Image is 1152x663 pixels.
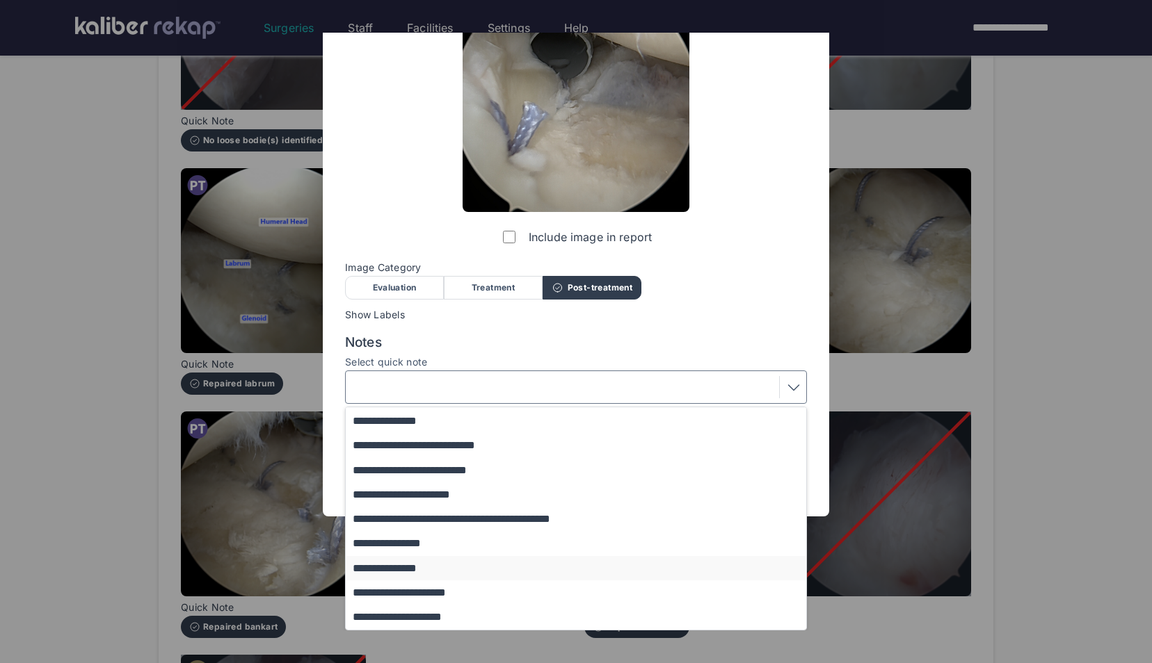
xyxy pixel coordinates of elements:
[345,334,807,351] span: Notes
[503,231,515,243] input: Include image in report
[543,276,641,300] div: Post-treatment
[345,262,807,273] span: Image Category
[345,309,807,320] span: Show Labels
[345,357,807,368] label: Select quick note
[500,223,652,251] label: Include image in report
[345,276,444,300] div: Evaluation
[444,276,543,300] div: Treatment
